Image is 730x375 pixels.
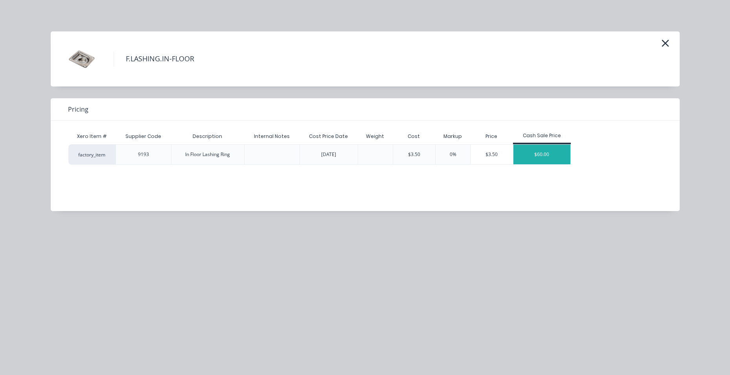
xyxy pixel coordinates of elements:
div: Markup [435,129,470,144]
div: $3.50 [408,151,420,158]
div: In Floor Lashing Ring [185,151,230,158]
div: factory_item [68,144,116,165]
div: 0% [450,151,456,158]
div: Xero Item # [68,129,116,144]
img: F.LASHING.IN-FLOOR [63,39,102,79]
div: $3.50 [471,145,513,164]
div: Internal Notes [248,127,296,146]
div: Cost [393,129,436,144]
div: Supplier Code [119,127,167,146]
div: Description [186,127,228,146]
div: Cost Price Date [303,127,354,146]
span: Pricing [68,105,88,114]
div: $60.00 [513,145,571,164]
div: 9193 [138,151,149,158]
div: [DATE] [321,151,336,158]
h4: F.LASHING.IN-FLOOR [114,51,206,66]
div: Price [470,129,513,144]
div: Weight [360,127,390,146]
div: Cash Sale Price [513,132,571,139]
